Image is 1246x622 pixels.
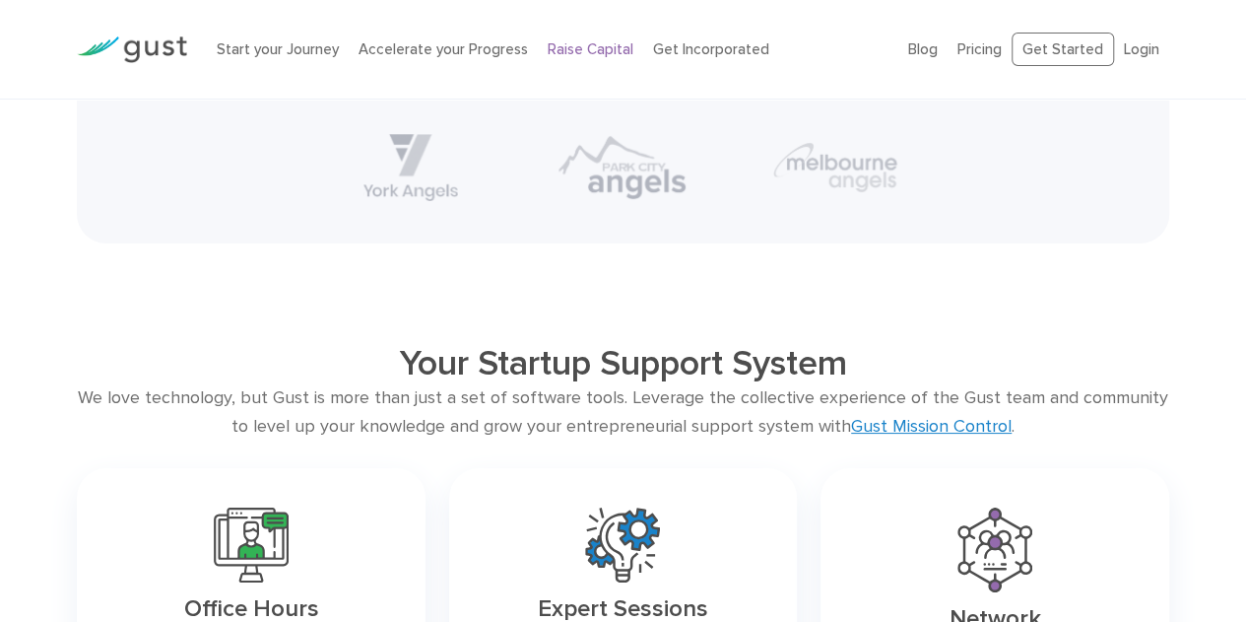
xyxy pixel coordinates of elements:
a: Blog [908,40,938,58]
a: Raise Capital [548,40,633,58]
a: Pricing [957,40,1002,58]
a: Gust Mission Control [851,416,1012,437]
img: Park City Angels [558,134,687,200]
img: York Angels [363,134,458,201]
img: Gust Logo [77,36,187,63]
a: Get Incorporated [653,40,769,58]
a: Start your Journey [217,40,339,58]
div: We love technology, but Gust is more than just a set of software tools. Leverage the collective e... [77,384,1169,442]
a: Login [1124,40,1159,58]
img: Melbourne Angels [771,140,899,195]
a: Get Started [1012,33,1114,67]
h2: Your Startup Support System [186,342,1060,384]
a: Accelerate your Progress [359,40,528,58]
